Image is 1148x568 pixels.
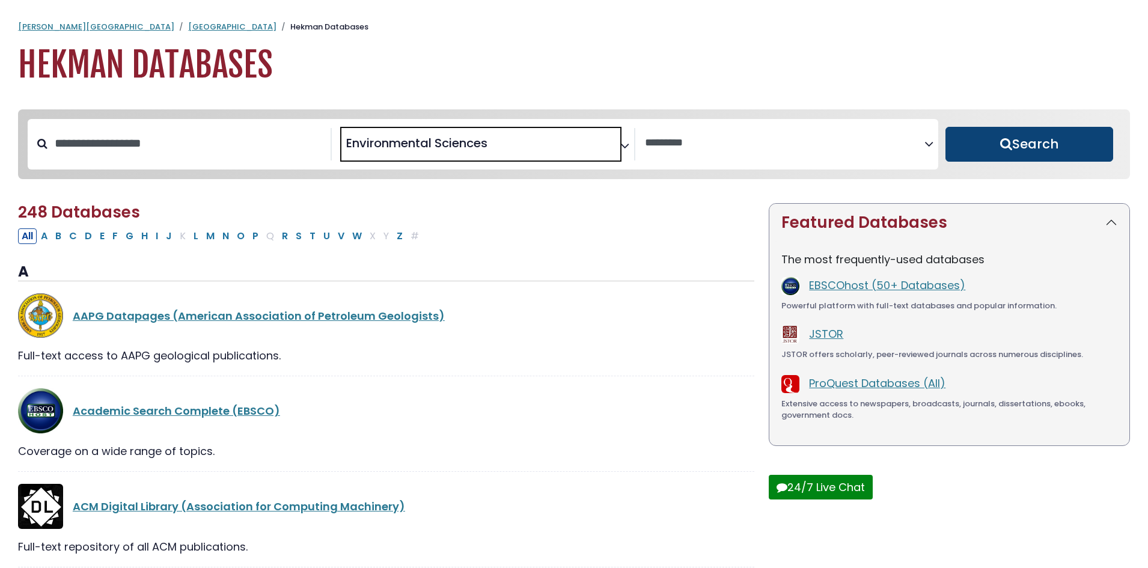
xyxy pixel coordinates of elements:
button: Submit for Search Results [945,127,1113,162]
button: Filter Results Z [393,228,406,244]
button: Filter Results C [66,228,81,244]
nav: Search filters [18,109,1130,179]
button: Filter Results A [37,228,51,244]
a: [GEOGRAPHIC_DATA] [188,21,276,32]
button: Filter Results N [219,228,233,244]
button: Filter Results J [162,228,176,244]
h3: A [18,263,754,281]
a: ACM Digital Library (Association for Computing Machinery) [73,499,405,514]
button: Filter Results R [278,228,292,244]
a: AAPG Datapages (American Association of Petroleum Geologists) [73,308,445,323]
div: Full-text repository of all ACM publications. [18,539,754,555]
button: Filter Results I [152,228,162,244]
div: Coverage on a wide range of topics. [18,443,754,459]
div: Powerful platform with full-text databases and popular information. [781,300,1117,312]
div: Alpha-list to filter by first letter of database name [18,228,424,243]
button: Filter Results L [190,228,202,244]
li: Environmental Sciences [341,134,487,152]
textarea: Search [490,141,498,153]
button: Filter Results E [96,228,108,244]
a: EBSCOhost (50+ Databases) [809,278,965,293]
p: The most frequently-used databases [781,251,1117,267]
div: Full-text access to AAPG geological publications. [18,347,754,364]
button: All [18,228,37,244]
span: 248 Databases [18,201,140,223]
button: Featured Databases [769,204,1129,242]
li: Hekman Databases [276,21,368,33]
button: Filter Results F [109,228,121,244]
button: Filter Results W [349,228,365,244]
span: Environmental Sciences [346,134,487,152]
a: ProQuest Databases (All) [809,376,945,391]
button: Filter Results O [233,228,248,244]
button: Filter Results D [81,228,96,244]
textarea: Search [645,137,924,150]
h1: Hekman Databases [18,45,1130,85]
button: Filter Results V [334,228,348,244]
button: Filter Results P [249,228,262,244]
button: Filter Results B [52,228,65,244]
a: Academic Search Complete (EBSCO) [73,403,280,418]
nav: breadcrumb [18,21,1130,33]
a: [PERSON_NAME][GEOGRAPHIC_DATA] [18,21,174,32]
div: JSTOR offers scholarly, peer-reviewed journals across numerous disciplines. [781,349,1117,361]
button: Filter Results T [306,228,319,244]
button: Filter Results S [292,228,305,244]
button: Filter Results H [138,228,151,244]
button: Filter Results U [320,228,334,244]
button: Filter Results G [122,228,137,244]
div: Extensive access to newspapers, broadcasts, journals, dissertations, ebooks, government docs. [781,398,1117,421]
a: JSTOR [809,326,843,341]
input: Search database by title or keyword [47,133,331,153]
button: Filter Results M [203,228,218,244]
button: 24/7 Live Chat [769,475,873,499]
